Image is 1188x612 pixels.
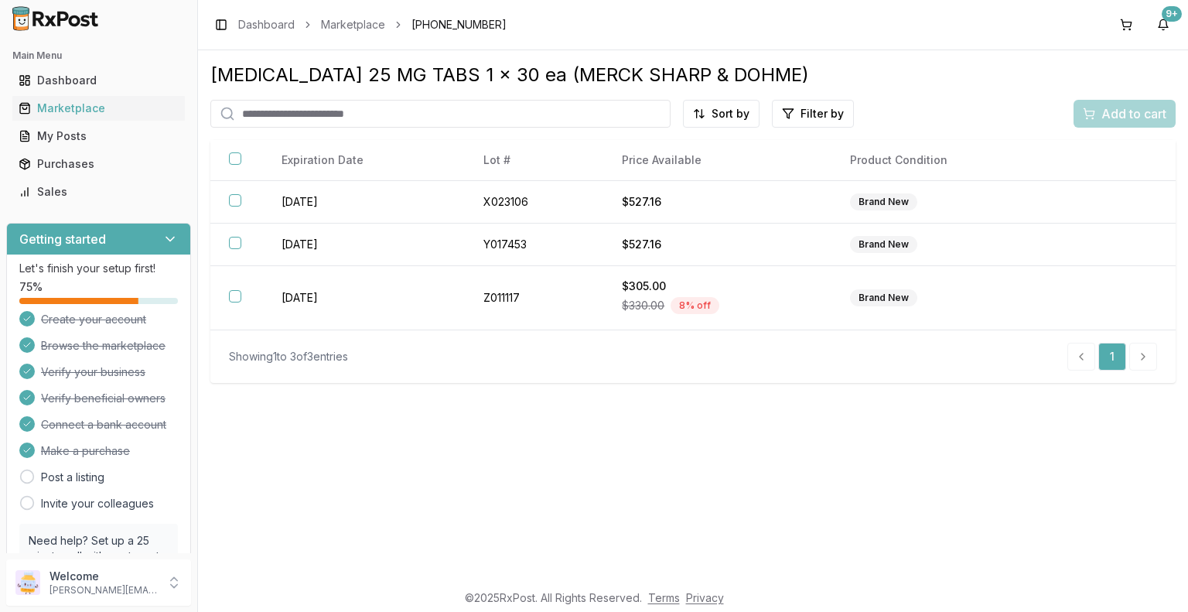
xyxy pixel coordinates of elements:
[229,349,348,364] div: Showing 1 to 3 of 3 entries
[41,312,146,327] span: Create your account
[1067,343,1157,371] nav: pagination
[1098,343,1126,371] a: 1
[19,184,179,200] div: Sales
[12,122,185,150] a: My Posts
[19,261,178,276] p: Let's finish your setup first!
[19,156,179,172] div: Purchases
[238,17,295,32] a: Dashboard
[622,298,664,313] span: $330.00
[465,266,604,330] td: Z011117
[831,140,1060,181] th: Product Condition
[12,50,185,62] h2: Main Menu
[648,591,680,604] a: Terms
[465,181,604,224] td: X023106
[686,591,724,604] a: Privacy
[850,289,917,306] div: Brand New
[12,150,185,178] a: Purchases
[465,224,604,266] td: Y017453
[263,224,465,266] td: [DATE]
[1162,6,1182,22] div: 9+
[49,584,157,597] p: [PERSON_NAME][EMAIL_ADDRESS][DOMAIN_NAME]
[15,570,40,595] img: User avatar
[41,391,166,406] span: Verify beneficial owners
[6,68,191,93] button: Dashboard
[801,106,844,121] span: Filter by
[671,297,719,314] div: 8 % off
[622,279,813,294] div: $305.00
[850,193,917,210] div: Brand New
[41,338,166,354] span: Browse the marketplace
[19,101,179,116] div: Marketplace
[6,124,191,149] button: My Posts
[41,417,166,433] span: Connect a bank account
[603,140,831,181] th: Price Available
[19,128,179,144] div: My Posts
[1151,12,1176,37] button: 9+
[850,236,917,253] div: Brand New
[29,533,169,580] p: Need help? Set up a 25 minute call with our team to set up.
[465,140,604,181] th: Lot #
[622,237,813,252] div: $527.16
[41,496,154,511] a: Invite your colleagues
[238,17,507,32] nav: breadcrumb
[263,266,465,330] td: [DATE]
[772,100,854,128] button: Filter by
[263,140,465,181] th: Expiration Date
[19,73,179,88] div: Dashboard
[19,279,43,295] span: 75 %
[12,178,185,206] a: Sales
[263,181,465,224] td: [DATE]
[6,6,105,31] img: RxPost Logo
[6,152,191,176] button: Purchases
[19,230,106,248] h3: Getting started
[6,179,191,204] button: Sales
[622,194,813,210] div: $527.16
[210,63,1176,87] div: [MEDICAL_DATA] 25 MG TABS 1 x 30 ea (MERCK SHARP & DOHME)
[41,364,145,380] span: Verify your business
[49,569,157,584] p: Welcome
[12,94,185,122] a: Marketplace
[712,106,749,121] span: Sort by
[12,67,185,94] a: Dashboard
[683,100,760,128] button: Sort by
[41,470,104,485] a: Post a listing
[6,96,191,121] button: Marketplace
[41,443,130,459] span: Make a purchase
[411,17,507,32] span: [PHONE_NUMBER]
[321,17,385,32] a: Marketplace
